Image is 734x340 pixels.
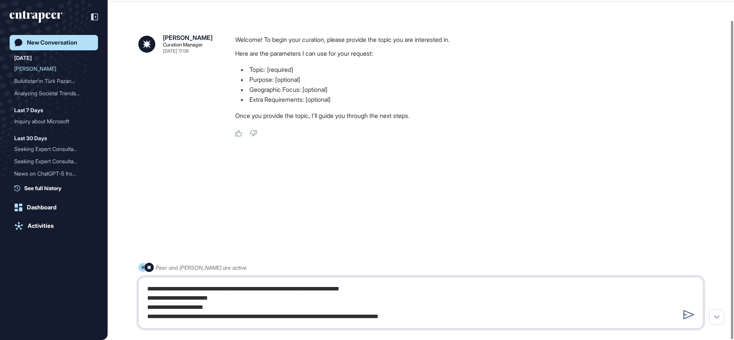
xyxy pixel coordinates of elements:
a: Dashboard [10,200,98,215]
div: News on ChatGPT-5 from th... [14,168,87,180]
div: Seeking Expert Consultancy for Azure Cloud Cost Optimization and Network Usage Analysis [14,143,93,155]
div: Last 30 Days [14,134,47,143]
div: Inquiry about Microsoft [14,115,93,128]
div: Peer and [PERSON_NAME] are active [156,263,247,272]
div: Analyzing Societal Trends Shaping the Automotive Industry in 2025: Insights for Volkswagen on Sof... [14,87,93,100]
div: Last 7 Days [14,106,43,115]
p: Once you provide the topic, I'll guide you through the next steps. [235,111,709,121]
div: Analyzing Societal Trends... [14,87,87,100]
a: Activities [10,218,98,234]
span: See full history [24,184,61,192]
li: Purpose: [optional] [235,75,709,85]
a: New Conversation [10,35,98,50]
div: Dashboard [27,204,56,211]
li: Geographic Focus: [optional] [235,85,709,95]
div: [DATE] [14,53,32,63]
div: [PERSON_NAME] [14,63,87,75]
div: Activities [28,222,54,229]
a: See full history [14,184,98,192]
div: Seeking Expert Consultancy for Azure Cloud Cost Optimization Focused on Network and Bandwidth Usage [14,155,93,168]
p: Welcome! To begin your curation, please provide the topic you are interested in. [235,35,709,45]
div: News on ChatGPT-5 from the Last Two Weeks [14,168,93,180]
div: Seeking Expert Consultanc... [14,143,87,155]
div: Seeking Expert Consultanc... [14,155,87,168]
div: Curation Manager [163,42,203,47]
p: Here are the parameters I can use for your request: [235,48,709,58]
li: Extra Requirements: [optional] [235,95,709,104]
div: Inquiry about Microsoft [14,115,87,128]
div: New Conversation [27,39,77,46]
div: entrapeer-logo [10,11,62,23]
li: Topic: [required] [235,65,709,75]
div: Bulutistan'ın Türk Pazarında Bulut Gelirlerini Artırma Stratejisi: Rekabet, Strateji ve Müşteri K... [14,75,93,87]
div: [DATE] 17:06 [163,49,189,53]
div: [PERSON_NAME] [163,35,213,41]
div: Curie [14,63,93,75]
div: Bulutistan'ın Türk Pazarı... [14,75,87,87]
